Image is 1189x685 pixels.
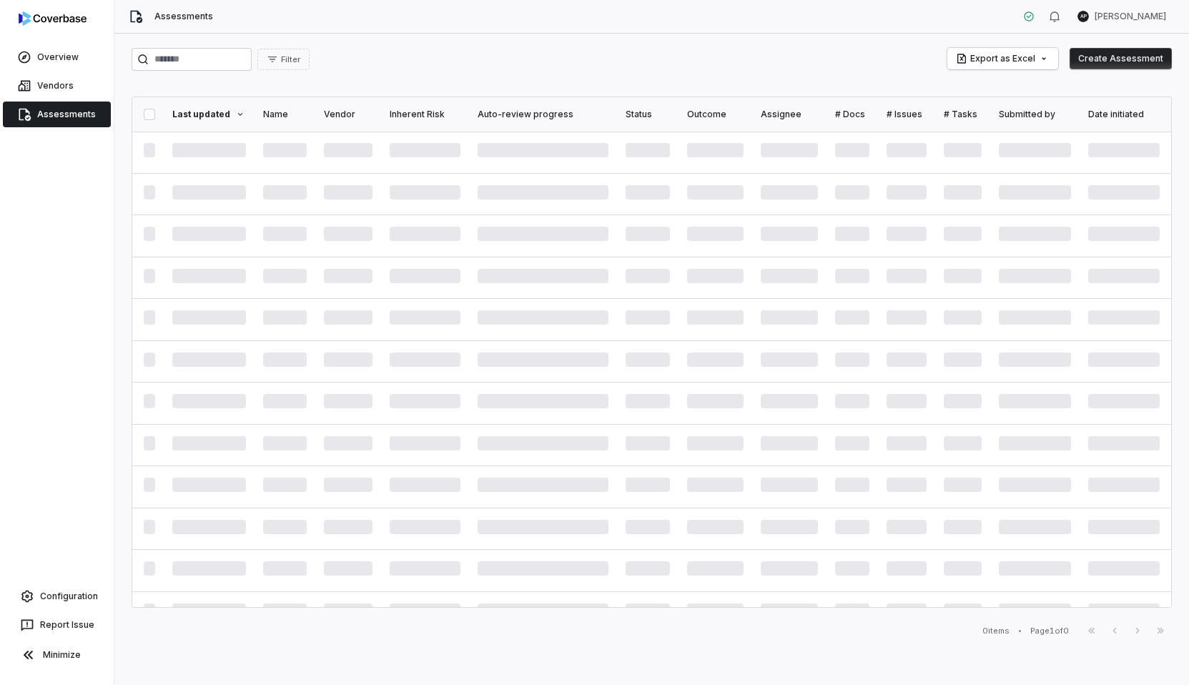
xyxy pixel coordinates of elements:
div: Assignee [761,109,819,120]
a: Configuration [6,583,108,609]
span: Report Issue [40,619,94,631]
span: AP [1077,11,1089,22]
div: Outcome [687,109,744,120]
span: Configuration [40,591,98,602]
button: Minimize [6,641,108,669]
span: Overview [37,51,79,63]
span: Vendors [37,80,74,92]
div: Name [263,109,306,120]
div: # Docs [835,109,869,120]
div: Submitted by [999,109,1071,120]
a: Assessments [3,102,111,127]
div: 0 items [982,626,1010,636]
button: AP[PERSON_NAME] [1069,6,1175,27]
span: [PERSON_NAME] [1095,11,1166,22]
div: Vendor [324,109,373,120]
span: Assessments [37,109,96,120]
span: Assessments [154,11,213,22]
a: Vendors [3,73,111,99]
button: Export as Excel [947,48,1058,69]
div: Page 1 of 0 [1030,626,1069,636]
div: Auto-review progress [478,109,608,120]
div: Status [626,109,670,120]
div: # Issues [887,109,927,120]
button: Create Assessment [1070,48,1172,69]
button: Filter [257,49,310,70]
span: Filter [281,54,300,65]
div: # Tasks [944,109,982,120]
a: Overview [3,44,111,70]
div: Last updated [172,109,246,120]
img: logo-D7KZi-bG.svg [19,11,87,26]
button: Report Issue [6,612,108,638]
div: • [1018,626,1022,636]
span: Minimize [43,649,81,661]
div: Inherent Risk [390,109,460,120]
div: Date initiated [1088,109,1160,120]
